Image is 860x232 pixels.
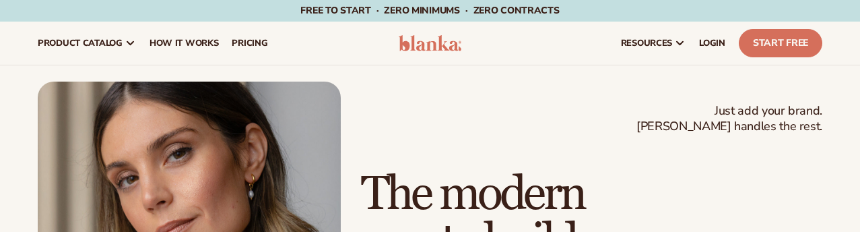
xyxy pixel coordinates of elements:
[614,22,692,65] a: resources
[692,22,732,65] a: LOGIN
[300,4,559,17] span: Free to start · ZERO minimums · ZERO contracts
[38,38,123,49] span: product catalog
[150,38,219,49] span: How It Works
[232,38,267,49] span: pricing
[739,29,822,57] a: Start Free
[225,22,274,65] a: pricing
[143,22,226,65] a: How It Works
[636,103,822,135] span: Just add your brand. [PERSON_NAME] handles the rest.
[399,35,462,51] img: logo
[699,38,725,49] span: LOGIN
[621,38,672,49] span: resources
[31,22,143,65] a: product catalog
